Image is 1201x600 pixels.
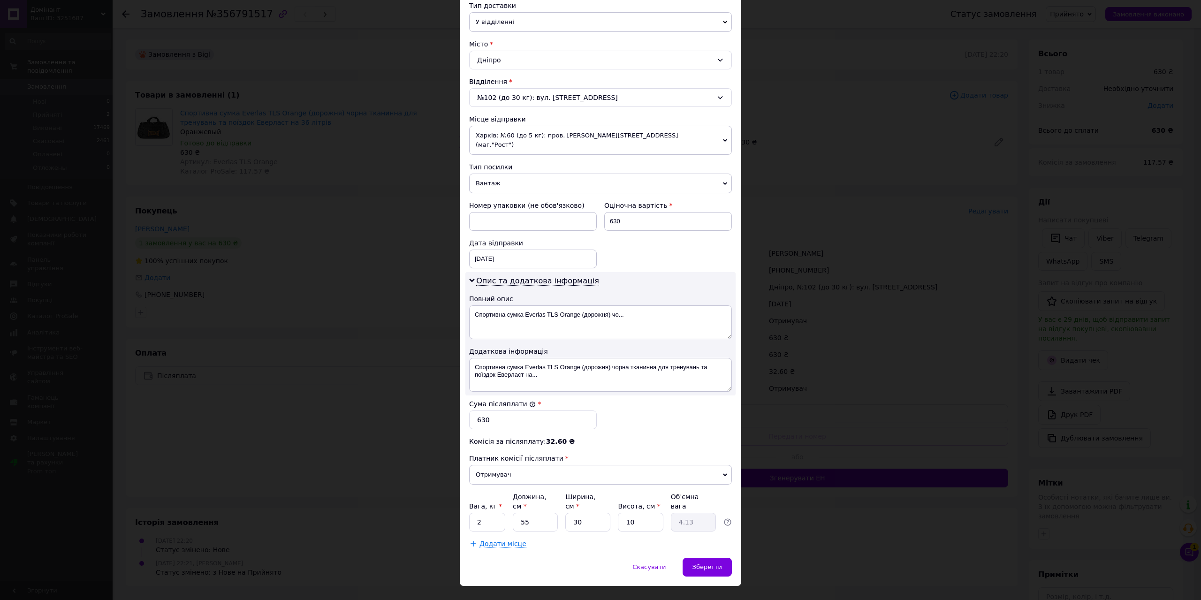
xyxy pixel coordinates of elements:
[479,540,526,548] span: Додати місце
[469,347,732,356] div: Додаткова інформація
[671,492,716,511] div: Об'ємна вага
[632,563,666,570] span: Скасувати
[469,294,732,304] div: Повний опис
[469,437,732,446] div: Комісія за післяплату:
[469,51,732,69] div: Дніпро
[565,493,595,510] label: Ширина, см
[469,126,732,155] span: Харків: №60 (до 5 кг): пров. [PERSON_NAME][STREET_ADDRESS] (маг."Рост")
[604,201,732,210] div: Оціночна вартість
[469,88,732,107] div: №102 (до 30 кг): вул. [STREET_ADDRESS]
[469,305,732,339] textarea: Спортивна сумка Everlas TLS Orange (дорожня) чо...
[469,400,536,408] label: Сума післяплати
[469,174,732,193] span: Вантаж
[469,39,732,49] div: Місто
[469,77,732,86] div: Відділення
[546,438,575,445] span: 32.60 ₴
[469,465,732,485] span: Отримувач
[469,163,512,171] span: Тип посилки
[692,563,722,570] span: Зберегти
[469,455,563,462] span: Платник комісії післяплати
[469,12,732,32] span: У відділенні
[618,502,660,510] label: Висота, см
[469,502,502,510] label: Вага, кг
[469,115,526,123] span: Місце відправки
[469,358,732,392] textarea: Спортивна сумка Everlas TLS Orange (дорожня) чорна тканинна для тренувань та поїздок Еверласт на...
[469,201,597,210] div: Номер упаковки (не обов'язково)
[469,238,597,248] div: Дата відправки
[476,276,599,286] span: Опис та додаткова інформація
[469,2,516,9] span: Тип доставки
[513,493,547,510] label: Довжина, см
